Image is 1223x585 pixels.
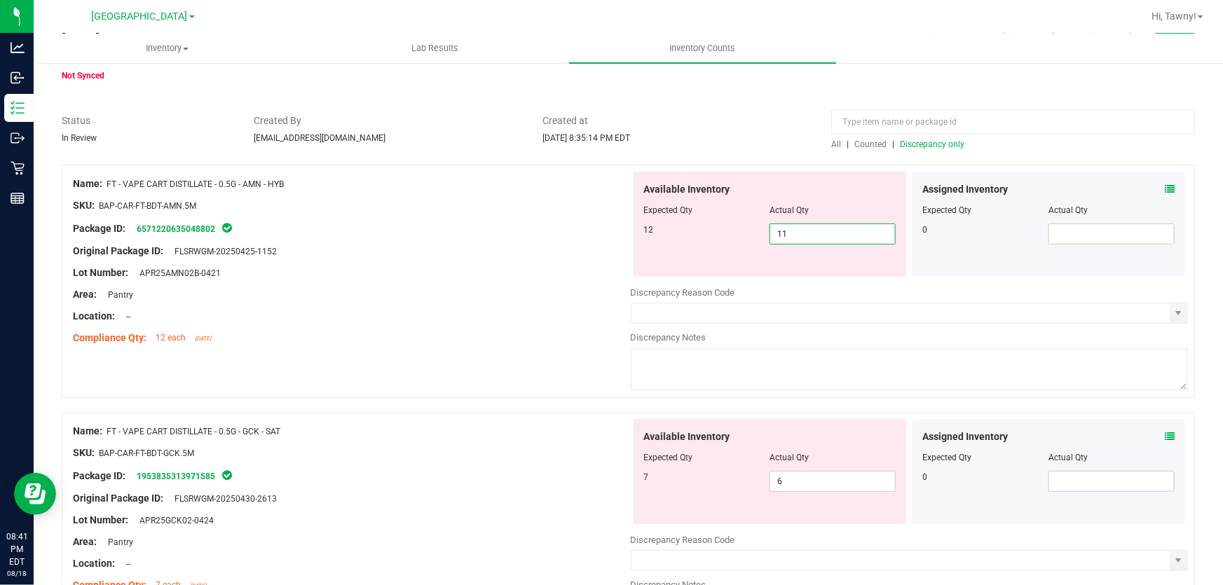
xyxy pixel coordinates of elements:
span: Expected Qty [644,205,693,215]
span: SKU: [73,200,95,211]
a: Lab Results [301,34,569,63]
span: Inventory [34,42,301,55]
span: Original Package ID: [73,493,163,504]
span: FT - VAPE CART DISTILLATE - 0.5G - GCK - SAT [107,427,280,436]
inline-svg: Inventory [11,101,25,115]
span: Lot Number: [73,267,128,278]
span: Pantry [101,537,133,547]
span: Compliance Qty: [73,332,146,343]
span: All [831,139,841,149]
span: Status [62,113,233,128]
span: Lab Results [392,42,477,55]
a: Inventory Counts [569,34,837,63]
span: FLSRWGM-20250430-2613 [168,494,277,504]
span: [DATE] [195,336,211,342]
span: Discrepancy Reason Code [631,535,735,545]
div: 0 [922,223,1048,236]
a: 1953835313971585 [137,472,215,481]
span: Pantry [101,290,133,300]
span: Assigned Inventory [922,429,1008,444]
span: | [892,139,894,149]
span: Original Package ID: [73,245,163,256]
span: Location: [73,310,115,322]
span: select [1170,551,1187,570]
a: Discrepancy only [896,139,964,149]
span: Inventory Counts [651,42,755,55]
span: In Sync [221,468,233,482]
span: FT - VAPE CART DISTILLATE - 0.5G - AMN - HYB [107,179,284,189]
inline-svg: Outbound [11,131,25,145]
span: Area: [73,289,97,300]
span: BAP-CAR-FT-BDT-GCK.5M [99,448,194,458]
p: 08/18 [6,568,27,579]
span: APR25AMN02B-0421 [132,268,221,278]
span: Not Synced [62,71,104,81]
span: Hi, Tawny! [1152,11,1196,22]
span: [EMAIL_ADDRESS][DOMAIN_NAME] [254,133,385,143]
inline-svg: Analytics [11,41,25,55]
span: In Sync [221,221,233,235]
div: Actual Qty [1048,451,1175,464]
span: Available Inventory [644,182,730,197]
span: Assigned Inventory [922,182,1008,197]
div: Expected Qty [922,451,1048,464]
span: In Review [62,133,97,143]
span: -- [119,559,130,569]
span: APR25GCK02-0424 [132,516,214,525]
span: 12 each [156,333,186,343]
span: Discrepancy only [900,139,964,149]
span: [GEOGRAPHIC_DATA] [92,11,188,22]
div: Expected Qty [922,204,1048,216]
span: -- [119,312,130,322]
inline-svg: Retail [11,161,25,175]
span: Lot Number: [73,514,128,525]
span: Expected Qty [644,453,693,462]
a: 6571220635048802 [137,224,215,234]
div: Discrepancy Notes [631,331,1189,345]
a: Counted [851,139,892,149]
inline-svg: Inbound [11,71,25,85]
span: select [1170,303,1187,323]
span: Created By [254,113,521,128]
span: Location: [73,558,115,569]
span: Available Inventory [644,429,730,444]
input: Type item name or package id [831,110,1195,135]
span: 12 [644,225,654,235]
span: Actual Qty [770,205,809,215]
span: | [847,139,849,149]
span: Package ID: [73,470,125,481]
span: 7 [644,472,649,482]
p: 08:41 PM EDT [6,530,27,568]
span: Created at [542,113,810,128]
div: 0 [922,471,1048,483]
div: Actual Qty [1048,204,1175,216]
span: Actual Qty [770,453,809,462]
span: Area: [73,536,97,547]
span: [DATE] 8:35:14 PM EDT [542,133,630,143]
span: FLSRWGM-20250425-1152 [168,247,277,256]
inline-svg: Reports [11,191,25,205]
a: All [831,139,847,149]
span: Name: [73,178,102,189]
a: Inventory [34,34,301,63]
span: Package ID: [73,223,125,234]
iframe: Resource center [14,473,56,515]
span: Discrepancy Reason Code [631,287,735,298]
span: SKU: [73,447,95,458]
input: 6 [770,472,895,491]
span: Name: [73,425,102,436]
span: BAP-CAR-FT-BDT-AMN.5M [99,201,196,211]
span: Counted [854,139,887,149]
